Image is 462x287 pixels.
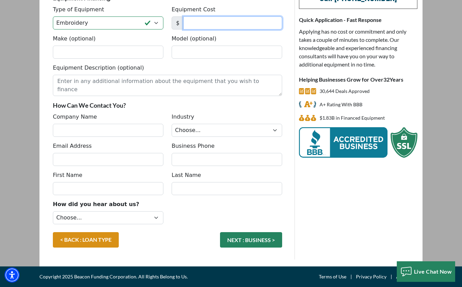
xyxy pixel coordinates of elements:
label: Equipment Cost [172,5,216,14]
label: Type of Equipment [53,5,104,14]
p: Helping Businesses Grow for Over Years [299,75,417,84]
label: Company Name [53,113,97,121]
img: BBB Acredited Business and SSL Protection [299,127,417,158]
label: Make (optional) [53,35,96,43]
div: Accessibility Menu [4,267,20,283]
label: How did you hear about us? [53,200,139,208]
p: Applying has no cost or commitment and only takes a couple of minutes to complete. Our knowledgea... [299,27,417,69]
span: $ [172,16,184,29]
span: Live Chat Now [414,268,452,275]
p: $1,829,853,015 in Financed Equipment [320,114,385,122]
span: | [386,273,396,281]
label: Business Phone [172,142,215,150]
iframe: reCAPTCHA [172,200,276,227]
label: Model (optional) [172,35,216,43]
a: Privacy Policy [356,273,386,281]
a: < BACK : LOAN TYPE [53,232,119,248]
p: 30,644 Deals Approved [320,87,370,95]
span: | [346,273,356,281]
span: Copyright 2025 Beacon Funding Corporation. All Rights Belong to Us. [39,273,188,281]
label: First Name [53,171,82,179]
p: Quick Application - Fast Response [299,16,417,24]
button: Live Chat Now [397,261,455,282]
label: Equipment Description (optional) [53,64,144,72]
label: Last Name [172,171,201,179]
button: NEXT : BUSINESS > [220,232,282,248]
a: Attributions [396,273,423,281]
label: Email Address [53,142,92,150]
p: How Can We Contact You? [53,101,282,109]
span: 32 [383,76,390,83]
label: Industry [172,113,194,121]
p: A+ Rating With BBB [320,100,362,109]
a: Terms of Use [319,273,346,281]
